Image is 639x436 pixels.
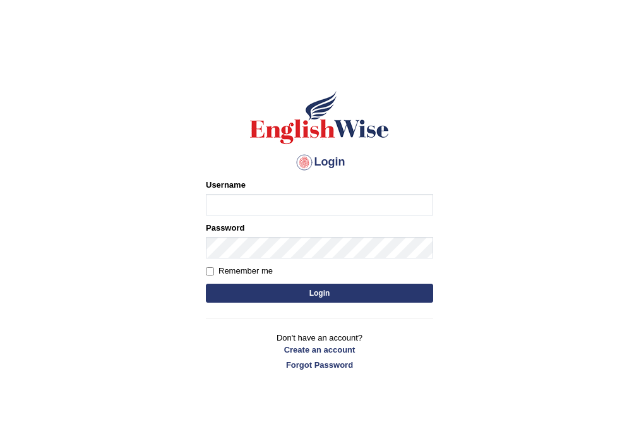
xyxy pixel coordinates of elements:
[206,267,214,276] input: Remember me
[206,284,433,303] button: Login
[248,89,391,146] img: Logo of English Wise sign in for intelligent practice with AI
[206,344,433,356] a: Create an account
[206,179,246,191] label: Username
[206,332,433,371] p: Don't have an account?
[206,265,273,277] label: Remember me
[206,152,433,173] h4: Login
[206,359,433,371] a: Forgot Password
[206,222,244,234] label: Password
